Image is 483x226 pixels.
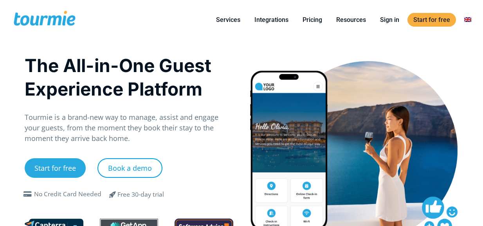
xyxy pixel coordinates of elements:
a: Services [210,15,246,25]
span:  [22,191,34,197]
div: Free 30-day trial [117,190,164,199]
a: Start for free [25,158,86,178]
p: Tourmie is a brand-new way to manage, assist and engage your guests, from the moment they book th... [25,112,233,144]
span:  [103,190,122,199]
a: Resources [330,15,372,25]
h1: The All-in-One Guest Experience Platform [25,54,233,101]
a: Pricing [297,15,328,25]
a: Sign in [374,15,405,25]
div: No Credit Card Needed [34,190,101,199]
a: Integrations [249,15,294,25]
a: Start for free [407,13,456,27]
a: Book a demo [97,158,162,178]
